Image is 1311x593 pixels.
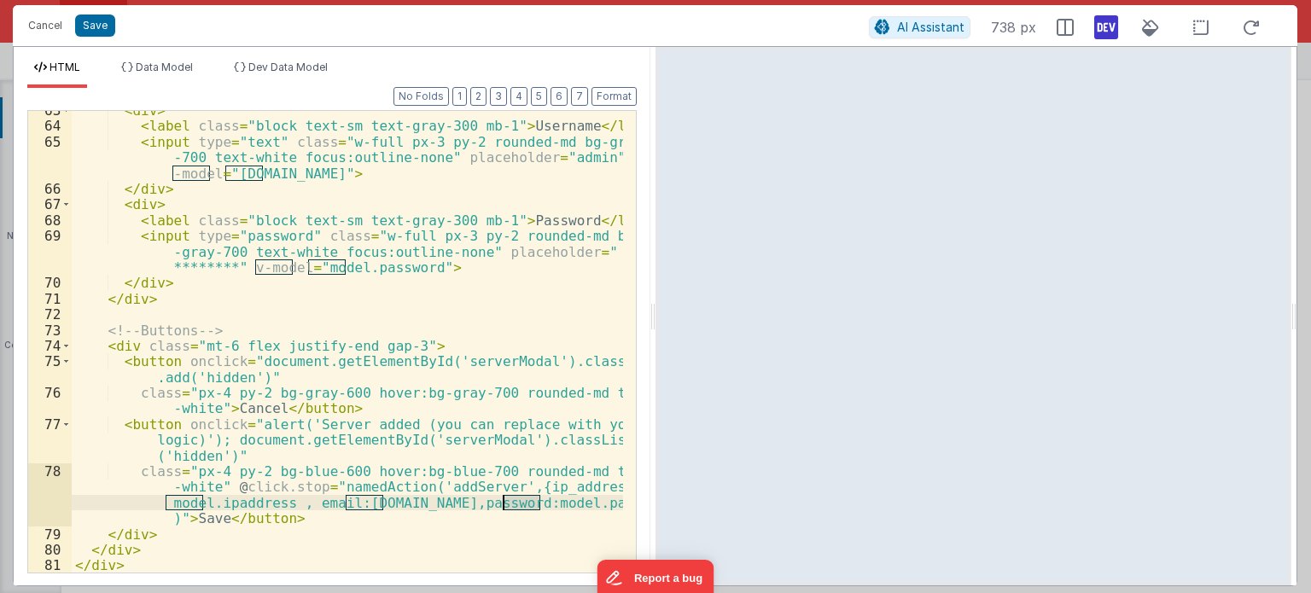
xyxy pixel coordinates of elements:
div: 81 [28,557,72,573]
button: 1 [452,87,467,106]
span: 738 px [991,17,1036,38]
div: 68 [28,212,72,228]
div: 70 [28,275,72,290]
div: 63 [28,102,72,118]
button: Save [75,15,115,37]
div: 64 [28,118,72,133]
button: Format [591,87,637,106]
button: AI Assistant [869,16,970,38]
span: Data Model [136,61,193,73]
div: 72 [28,306,72,322]
button: 6 [551,87,568,106]
span: Dev Data Model [248,61,328,73]
div: 75 [28,353,72,385]
button: 5 [531,87,547,106]
button: No Folds [393,87,449,106]
button: 3 [490,87,507,106]
div: 76 [28,385,72,416]
div: 74 [28,338,72,353]
span: HTML [50,61,80,73]
button: 7 [571,87,588,106]
div: 71 [28,291,72,306]
button: 2 [470,87,487,106]
span: AI Assistant [897,20,964,34]
div: 65 [28,134,72,181]
div: 80 [28,542,72,557]
div: 77 [28,416,72,463]
button: Cancel [20,14,71,38]
div: 79 [28,526,72,542]
div: 67 [28,196,72,212]
div: 69 [28,228,72,275]
div: 66 [28,181,72,196]
div: 78 [28,463,72,526]
div: 73 [28,323,72,338]
button: 4 [510,87,527,106]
